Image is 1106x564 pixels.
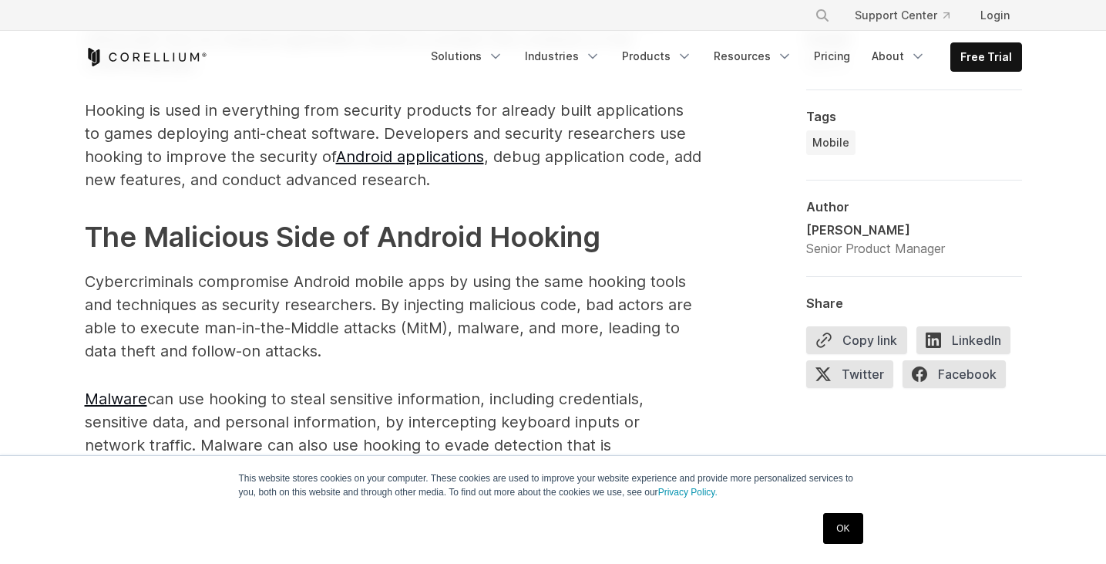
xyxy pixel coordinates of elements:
a: LinkedIn [916,326,1020,360]
span: LinkedIn [916,326,1010,354]
a: Login [968,2,1022,29]
a: Corellium Home [85,48,207,66]
a: Malware [85,390,147,408]
p: Cybercriminals compromise Android mobile apps by using the same hooking tools and techniques as s... [85,270,701,363]
a: Industries [516,42,610,70]
div: Navigation Menu [796,2,1022,29]
p: Hooking is used in everything from security products for already built applications to games depl... [85,99,701,191]
span: Twitter [806,360,893,388]
div: Tags [806,109,1022,124]
div: Navigation Menu [422,42,1022,72]
a: Solutions [422,42,513,70]
a: Facebook [903,360,1015,394]
a: Twitter [806,360,903,394]
p: can use hooking to steal sensitive information, including credentials, sensitive data, and person... [85,387,701,549]
p: This website stores cookies on your computer. These cookies are used to improve your website expe... [239,471,868,499]
a: Mobile [806,130,856,155]
div: Senior Product Manager [806,239,945,258]
a: Resources [704,42,802,70]
button: Copy link [806,326,907,354]
span: Mobile [812,135,849,150]
a: Android applications [336,147,484,166]
a: Products [613,42,701,70]
a: Free Trial [951,43,1021,71]
span: Facebook [903,360,1006,388]
div: Share [806,296,1022,311]
a: About [862,42,935,70]
div: Author [806,199,1022,214]
div: [PERSON_NAME] [806,221,945,239]
a: Pricing [805,42,859,70]
h2: The Malicious Side of Android Hooking [85,216,701,258]
a: OK [823,513,862,544]
button: Search [808,2,836,29]
a: Support Center [842,2,962,29]
a: Privacy Policy. [658,487,718,498]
